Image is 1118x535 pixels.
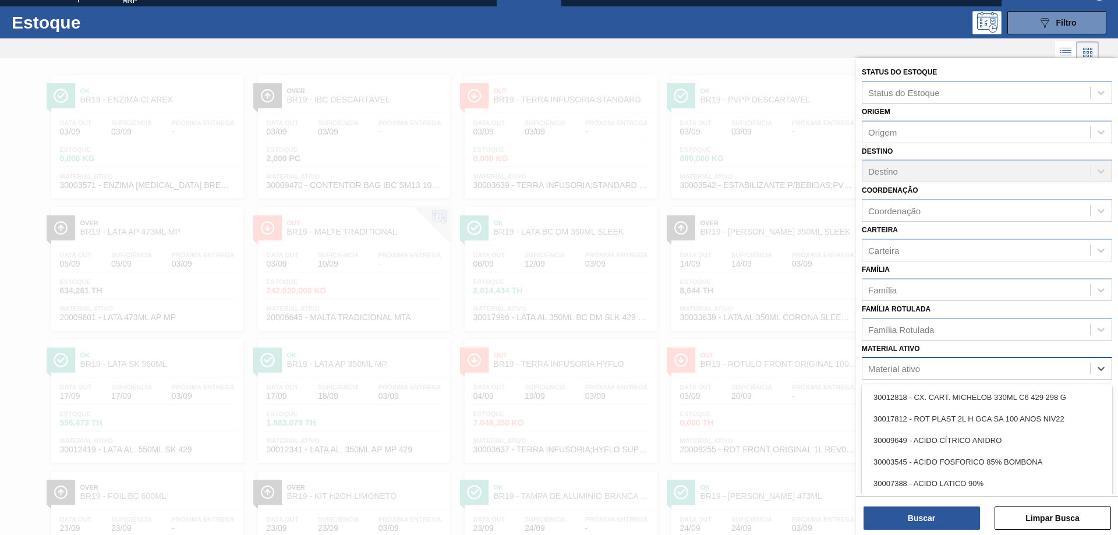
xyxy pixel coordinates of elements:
[12,16,186,29] h1: Estoque
[862,108,890,116] label: Origem
[972,11,1002,34] div: Pogramando: nenhum usuário selecionado
[868,87,940,97] div: Status do Estoque
[862,387,1112,408] div: 30012818 - CX. CART. MICHELOB 330ML C6 429 298 G
[1007,11,1106,34] button: Filtro
[862,430,1112,451] div: 30009649 - ACIDO CÍTRICO ANIDRO
[868,324,934,334] div: Família Rotulada
[862,147,893,155] label: Destino
[862,451,1112,473] div: 30003545 - ACIDO FOSFORICO 85% BOMBONA
[1077,41,1099,63] div: Visão em Cards
[1056,18,1077,27] span: Filtro
[868,127,897,137] div: Origem
[862,68,937,76] label: Status do Estoque
[868,245,899,255] div: Carteira
[868,206,921,216] div: Coordenação
[868,364,920,374] div: Material ativo
[862,305,931,313] label: Família Rotulada
[862,473,1112,494] div: 30007388 - ACIDO LATICO 90%
[862,345,920,353] label: Material ativo
[862,265,890,274] label: Família
[862,408,1112,430] div: 30017812 - ROT PLAST 2L H GCA SA 100 ANOS NIV22
[868,285,897,295] div: Família
[862,226,898,234] label: Carteira
[862,186,918,194] label: Coordenação
[1055,41,1077,63] div: Visão em Lista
